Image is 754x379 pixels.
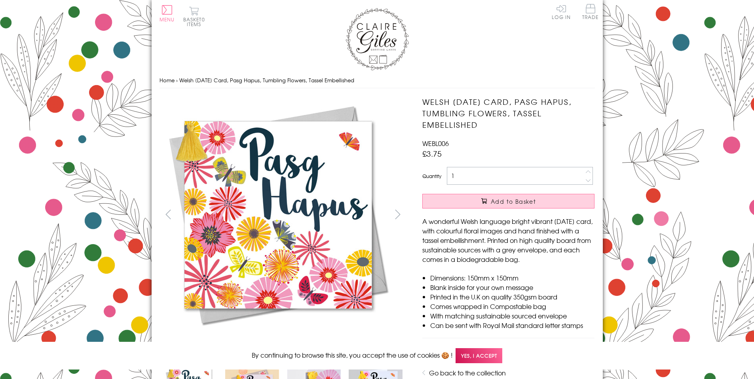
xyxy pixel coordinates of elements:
[422,138,449,148] span: WEBL006
[160,72,595,89] nav: breadcrumbs
[160,205,177,223] button: prev
[430,301,594,311] li: Comes wrapped in Compostable bag
[176,76,178,84] span: ›
[422,148,442,159] span: £3.75
[429,368,506,377] a: Go back to the collection
[456,348,502,364] span: Yes, I accept
[430,320,594,330] li: Can be sent with Royal Mail standard letter stamps
[430,273,594,282] li: Dimensions: 150mm x 150mm
[160,76,175,84] a: Home
[187,16,205,28] span: 0 items
[179,76,354,84] span: Welsh [DATE] Card, Pasg Hapus, Tumbling Flowers, Tassel Embellished
[422,194,594,208] button: Add to Basket
[552,4,571,19] a: Log In
[422,172,441,180] label: Quantity
[183,6,205,27] button: Basket0 items
[159,96,397,334] img: Welsh Easter Card, Pasg Hapus, Tumbling Flowers, Tassel Embellished
[582,4,599,21] a: Trade
[430,311,594,320] li: With matching sustainable sourced envelope
[406,96,644,334] img: Welsh Easter Card, Pasg Hapus, Tumbling Flowers, Tassel Embellished
[389,205,406,223] button: next
[422,216,594,264] p: A wonderful Welsh language bright vibrant [DATE] card, with colourful floral images and hand fini...
[491,197,536,205] span: Add to Basket
[346,8,409,70] img: Claire Giles Greetings Cards
[430,292,594,301] li: Printed in the U.K on quality 350gsm board
[422,96,594,130] h1: Welsh [DATE] Card, Pasg Hapus, Tumbling Flowers, Tassel Embellished
[582,4,599,19] span: Trade
[160,16,175,23] span: Menu
[160,5,175,22] button: Menu
[430,282,594,292] li: Blank inside for your own message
